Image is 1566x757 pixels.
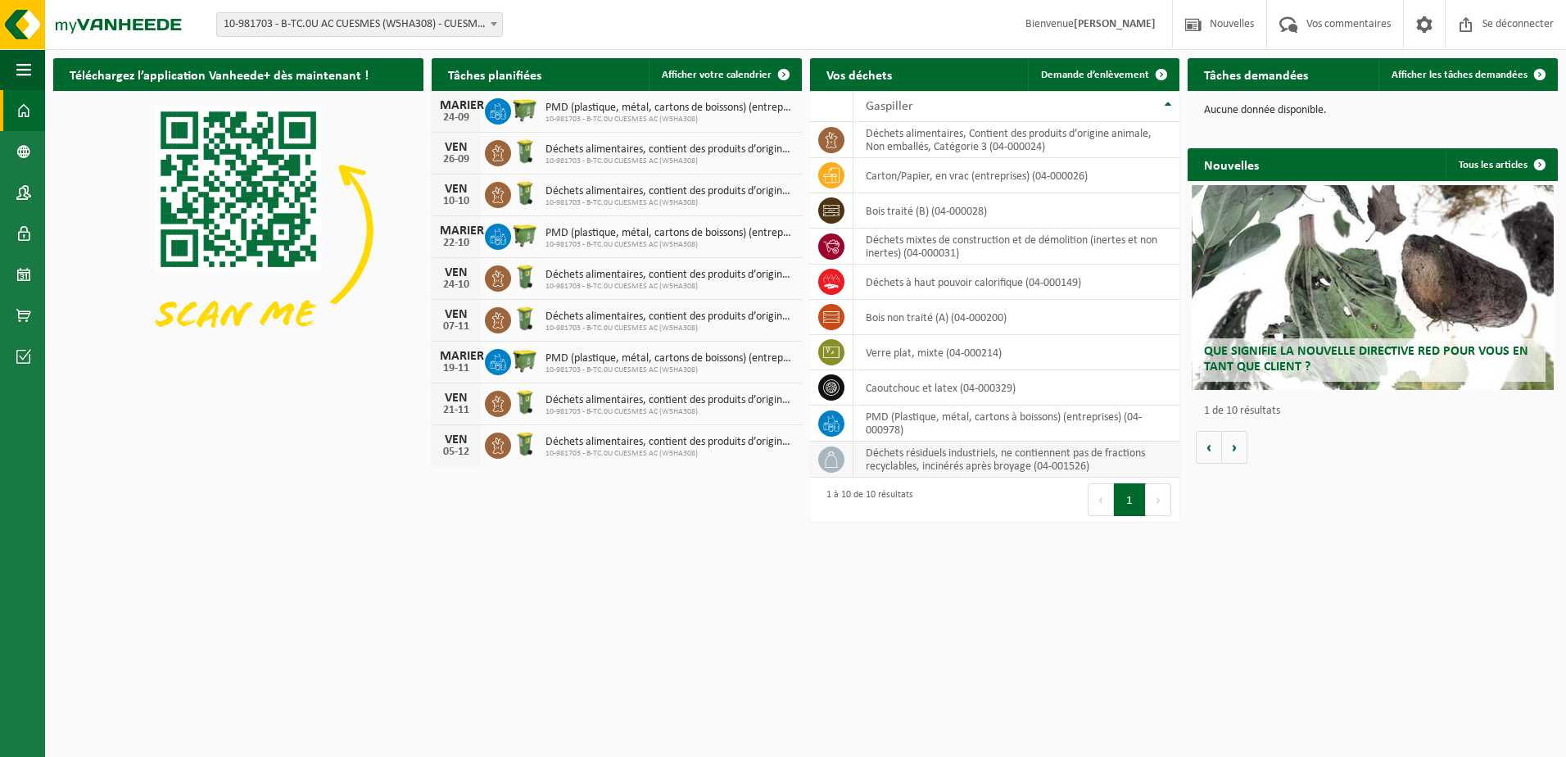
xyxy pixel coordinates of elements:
div: MARIER [440,350,473,363]
a: Afficher les tâches demandées [1378,58,1556,91]
span: Déchets alimentaires, contient des produits d’origine animale, non emballés, catégorie 3 [545,394,794,407]
td: Carton/Papier, en vrac (entreprises) (04-000026) [853,158,1180,193]
div: VEN [440,433,473,446]
p: 1 de 10 résultats [1204,406,1550,417]
div: 07-11 [440,321,473,333]
h2: Nouvelles [1188,148,1275,180]
td: Verre plat, mixte (04-000214) [853,335,1180,370]
button: Précédent [1196,431,1222,464]
div: 21-11 [440,405,473,416]
td: Déchets à haut pouvoir calorifique (04-000149) [853,265,1180,300]
span: 10-981703 - B-TC.0U CUESMES AC (W5HA308) [545,324,794,333]
td: bois non traité (A) (04-000200) [853,300,1180,335]
span: Déchets alimentaires, contient des produits d’origine animale, non emballés, catégorie 3 [545,185,794,198]
strong: [PERSON_NAME] [1074,18,1156,30]
img: WB-0140-HPE-GN-50 [511,430,539,458]
span: 10-981703 - B-TC.0U CUESMES AC (W5HA308) [545,115,794,125]
img: WB-0140-HPE-GN-50 [511,138,539,165]
span: Déchets alimentaires, contient des produits d’origine animale, non emballés, catégorie 3 [545,143,794,156]
font: Tous les articles [1459,160,1528,170]
img: WB-0140-HPE-GN-50 [511,388,539,416]
img: WB-1100-HPE-GN-50 [511,221,539,249]
div: 1 à 10 de 10 résultats [818,482,913,518]
span: Gaspiller [866,100,913,113]
a: Demande d’enlèvement [1028,58,1178,91]
span: Afficher votre calendrier [662,70,772,80]
img: WB-0140-HPE-GN-50 [511,305,539,333]
img: WB-1100-HPE-GN-50 [511,347,539,374]
span: Que signifie la nouvelle directive RED pour vous en tant que client ? [1204,345,1528,374]
span: Afficher les tâches demandées [1392,70,1528,80]
span: 10-981703 - B-TC.0U CUESMES AC (W5HA308) [545,282,794,292]
div: 22-10 [440,238,473,249]
span: PMD (plastique, métal, cartons de boissons) (entreprises) [545,102,794,115]
span: 10-981703 - B-TC.0U CUESMES AC (W5HA308) [545,198,794,208]
div: VEN [440,266,473,279]
button: Prochain [1222,431,1247,464]
td: Déchets alimentaires, Contient des produits d’origine animale, Non emballés, Catégorie 3 (04-000024) [853,122,1180,158]
p: Aucune donnée disponible. [1204,105,1541,116]
a: Que signifie la nouvelle directive RED pour vous en tant que client ? [1192,185,1555,390]
img: WB-1100-HPE-GN-50 [511,96,539,124]
div: VEN [440,308,473,321]
td: PMD (Plastique, métal, cartons à boissons) (entreprises) (04-000978) [853,406,1180,442]
span: Déchets alimentaires, contient des produits d’origine animale, non emballés, catégorie 3 [545,436,794,449]
span: Demande d’enlèvement [1041,70,1149,80]
button: Prochain [1146,483,1171,516]
a: Tous les articles [1446,148,1556,181]
span: 10-981703 - B-TC.0U CUESMES AC (W5HA308) [545,240,794,250]
img: Téléchargez l’application VHEPlus [53,91,423,369]
td: caoutchouc et latex (04-000329) [853,370,1180,406]
span: 10-981703 - B-TC.0U AC CUESMES (W5HA308) - CUESMES [217,13,502,36]
div: VEN [440,141,473,154]
div: VEN [440,392,473,405]
div: 24-09 [440,112,473,124]
td: Déchets mixtes de construction et de démolition (inertes et non inertes) (04-000031) [853,229,1180,265]
button: Précédent [1088,483,1114,516]
h2: Tâches planifiées [432,58,558,90]
h2: Téléchargez l’application Vanheede+ dès maintenant ! [53,58,385,90]
button: 1 [1114,483,1146,516]
td: Déchets résiduels industriels, ne contiennent pas de fractions recyclables, incinérés après broya... [853,442,1180,478]
div: VEN [440,183,473,196]
span: PMD (plastique, métal, cartons de boissons) (entreprises) [545,352,794,365]
td: bois traité (B) (04-000028) [853,193,1180,229]
div: 26-09 [440,154,473,165]
img: WB-0140-HPE-GN-50 [511,179,539,207]
span: PMD (plastique, métal, cartons de boissons) (entreprises) [545,227,794,240]
span: Déchets alimentaires, contient des produits d’origine animale, non emballés, catégorie 3 [545,311,794,324]
div: MARIER [440,224,473,238]
font: Bienvenue [1025,18,1156,30]
img: WB-0140-HPE-GN-50 [511,263,539,291]
div: 05-12 [440,446,473,458]
div: 10-10 [440,196,473,207]
div: 19-11 [440,363,473,374]
span: Déchets alimentaires, contient des produits d’origine animale, non emballés, catégorie 3 [545,269,794,282]
span: 10-981703 - B-TC.0U CUESMES AC (W5HA308) [545,407,794,417]
span: 10-981703 - B-TC.0U CUESMES AC (W5HA308) [545,365,794,375]
div: MARIER [440,99,473,112]
span: 10-981703 - B-TC.0U CUESMES AC (W5HA308) [545,156,794,166]
h2: Vos déchets [810,58,908,90]
span: 10-981703 - B-TC.0U CUESMES AC (W5HA308) [545,449,794,459]
div: 24-10 [440,279,473,291]
span: 10-981703 - B-TC.0U AC CUESMES (W5HA308) - CUESMES [216,12,503,37]
h2: Tâches demandées [1188,58,1324,90]
a: Afficher votre calendrier [649,58,800,91]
